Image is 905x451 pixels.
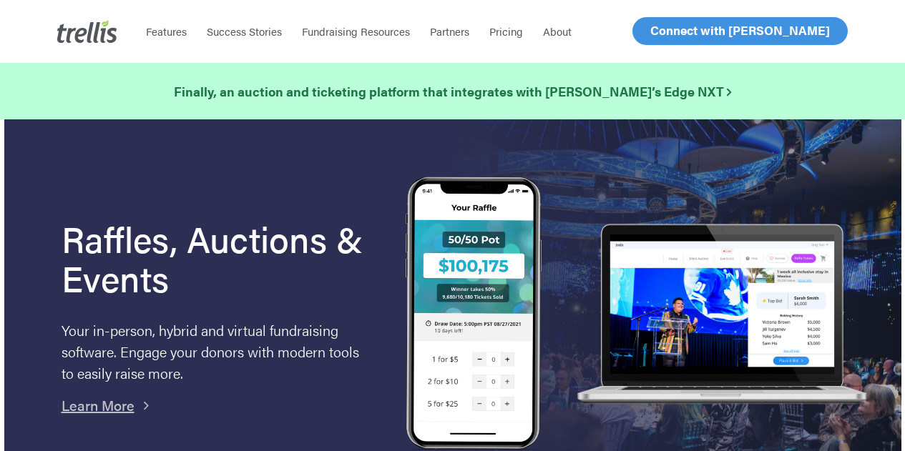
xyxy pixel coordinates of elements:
span: Pricing [489,24,523,39]
strong: Finally, an auction and ticketing platform that integrates with [PERSON_NAME]’s Edge NXT [174,82,731,100]
a: Learn More [62,395,134,415]
img: rafflelaptop_mac_optim.png [571,224,872,406]
span: Fundraising Resources [302,24,410,39]
p: Your in-person, hybrid and virtual fundraising software. Engage your donors with modern tools to ... [62,319,370,384]
a: Pricing [479,24,533,39]
span: Connect with [PERSON_NAME] [650,21,830,39]
a: Finally, an auction and ticketing platform that integrates with [PERSON_NAME]’s Edge NXT [174,81,731,101]
a: About [533,24,582,39]
span: About [543,24,572,39]
h1: Raffles, Auctions & Events [62,219,370,297]
a: Success Stories [197,24,292,39]
a: Fundraising Resources [292,24,420,39]
a: Connect with [PERSON_NAME] [632,17,848,45]
a: Partners [420,24,479,39]
span: Success Stories [207,24,282,39]
span: Partners [430,24,469,39]
img: Trellis [57,20,117,43]
a: Features [136,24,197,39]
span: Features [146,24,187,39]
